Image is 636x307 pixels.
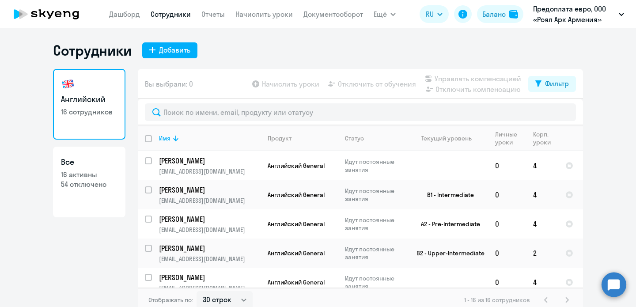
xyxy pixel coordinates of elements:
[406,180,488,209] td: B1 - Intermediate
[61,77,75,91] img: english
[268,134,337,142] div: Продукт
[268,134,291,142] div: Продукт
[477,5,523,23] button: Балансbalance
[159,273,260,282] a: [PERSON_NAME]
[268,249,325,257] span: Английский General
[61,94,117,105] h3: Английский
[374,5,396,23] button: Ещё
[235,10,293,19] a: Начислить уроки
[495,130,526,146] div: Личные уроки
[159,197,260,205] p: [EMAIL_ADDRESS][DOMAIN_NAME]
[61,156,117,168] h3: Все
[159,134,170,142] div: Имя
[145,79,193,89] span: Вы выбрали: 0
[374,9,387,19] span: Ещё
[159,156,259,166] p: [PERSON_NAME]
[488,180,526,209] td: 0
[526,209,558,239] td: 4
[528,76,576,92] button: Фильтр
[53,147,125,217] a: Все16 активны54 отключено
[159,243,260,253] a: [PERSON_NAME]
[533,130,552,146] div: Корп. уроки
[421,134,472,142] div: Текущий уровень
[413,134,488,142] div: Текущий уровень
[268,162,325,170] span: Английский General
[61,179,117,189] p: 54 отключено
[159,243,259,253] p: [PERSON_NAME]
[482,9,506,19] div: Баланс
[61,107,117,117] p: 16 сотрудников
[345,245,405,261] p: Идут постоянные занятия
[345,274,405,290] p: Идут постоянные занятия
[406,209,488,239] td: A2 - Pre-Intermediate
[345,134,364,142] div: Статус
[488,268,526,297] td: 0
[159,255,260,263] p: [EMAIL_ADDRESS][DOMAIN_NAME]
[159,214,259,224] p: [PERSON_NAME]
[488,239,526,268] td: 0
[426,9,434,19] span: RU
[268,220,325,228] span: Английский General
[159,214,260,224] a: [PERSON_NAME]
[533,4,615,25] p: Предоплата евро, ООО «Роял Арк Армения»
[159,185,259,195] p: [PERSON_NAME]
[488,209,526,239] td: 0
[159,167,260,175] p: [EMAIL_ADDRESS][DOMAIN_NAME]
[345,134,405,142] div: Статус
[159,226,260,234] p: [EMAIL_ADDRESS][DOMAIN_NAME]
[526,151,558,180] td: 4
[420,5,449,23] button: RU
[526,180,558,209] td: 4
[159,284,260,292] p: [EMAIL_ADDRESS][DOMAIN_NAME]
[529,4,628,25] button: Предоплата евро, ООО «Роял Арк Армения»
[53,42,132,59] h1: Сотрудники
[151,10,191,19] a: Сотрудники
[159,45,190,55] div: Добавить
[406,239,488,268] td: B2 - Upper-Intermediate
[268,191,325,199] span: Английский General
[526,239,558,268] td: 2
[109,10,140,19] a: Дашборд
[148,296,193,304] span: Отображать по:
[159,134,260,142] div: Имя
[201,10,225,19] a: Отчеты
[495,130,520,146] div: Личные уроки
[488,151,526,180] td: 0
[345,216,405,232] p: Идут постоянные занятия
[142,42,197,58] button: Добавить
[345,187,405,203] p: Идут постоянные занятия
[145,103,576,121] input: Поиск по имени, email, продукту или статусу
[509,10,518,19] img: balance
[53,69,125,140] a: Английский16 сотрудников
[533,130,558,146] div: Корп. уроки
[159,273,259,282] p: [PERSON_NAME]
[345,158,405,174] p: Идут постоянные занятия
[61,170,117,179] p: 16 активны
[526,268,558,297] td: 4
[268,278,325,286] span: Английский General
[303,10,363,19] a: Документооборот
[545,78,569,89] div: Фильтр
[159,185,260,195] a: [PERSON_NAME]
[464,296,530,304] span: 1 - 16 из 16 сотрудников
[159,156,260,166] a: [PERSON_NAME]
